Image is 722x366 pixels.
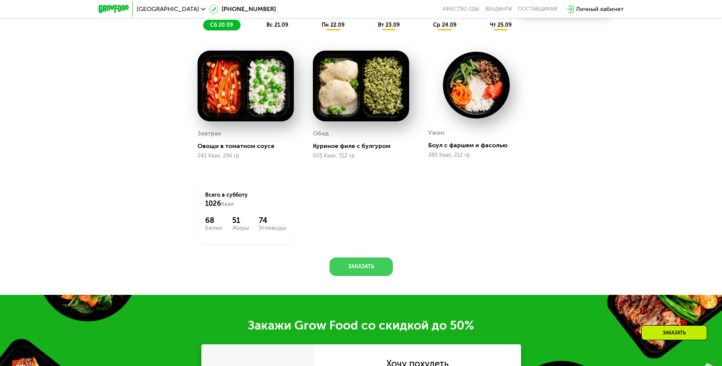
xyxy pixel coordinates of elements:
div: Углеводы [259,225,286,231]
div: Завтрак [198,128,222,139]
div: 68 [205,216,223,225]
button: Заказать [330,258,393,276]
div: Всего в субботу [205,191,286,208]
span: 1026 [205,199,221,208]
a: Качество еды [443,6,479,12]
div: Жиры [232,225,249,231]
span: сб 20.09 [210,22,233,28]
span: Ккал [221,201,234,207]
div: Личный кабинет [576,5,624,14]
div: поставщикам [518,6,557,12]
span: [GEOGRAPHIC_DATA] [137,6,199,12]
div: Заказать [641,325,707,340]
span: вс 21.09 [266,22,288,28]
span: вт 23.09 [378,22,400,28]
span: пн 22.09 [322,22,344,28]
a: Вендинги [485,6,512,12]
span: ср 24.09 [433,22,456,28]
div: 241 Ккал, 296 гр [198,153,294,159]
div: 280 Ккал, 212 гр [428,152,524,158]
div: 51 [232,216,249,225]
div: Белки [205,225,223,231]
div: 505 Ккал, 312 гр [313,153,409,159]
div: Овощи в томатном соусе [198,142,300,150]
div: Обед [313,128,329,139]
div: Ужин [428,127,445,138]
a: [PHONE_NUMBER] [209,5,276,14]
div: 74 [259,216,286,225]
div: Куриное филе с булгуром [313,142,415,150]
div: Боул с фаршем и фасолью [428,142,531,149]
span: чт 25.09 [490,22,512,28]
